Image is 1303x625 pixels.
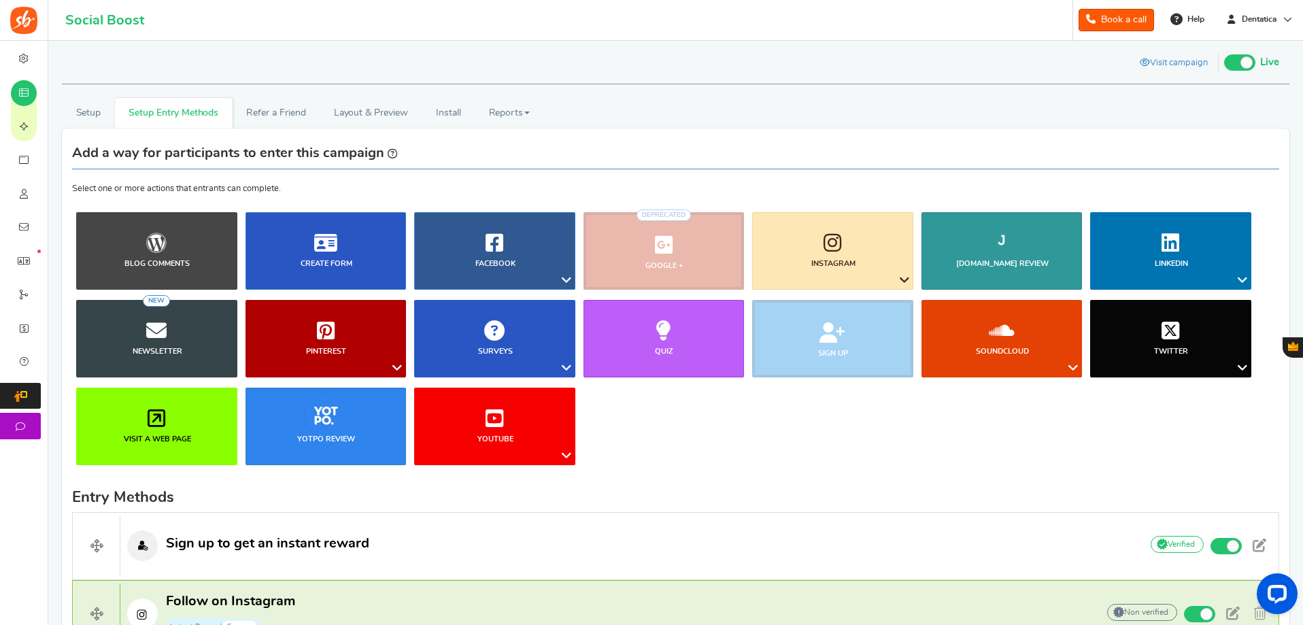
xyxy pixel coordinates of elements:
[306,348,346,355] b: Pinterest
[475,260,515,267] b: Facebook
[76,212,237,290] a: Blog Comments
[478,348,513,355] b: Surveys
[475,98,544,129] a: Reports
[297,435,355,443] b: Yotpo Review
[811,260,856,267] b: Instagram
[1236,14,1282,25] span: Dentatica
[414,300,575,377] a: Surveys
[115,98,233,129] a: Setup Entry Methods
[246,388,407,465] a: Yotpo Review
[304,394,348,437] img: icon-Yotpo1.webp
[76,388,237,465] a: Visit a web page
[10,7,37,34] img: Social Boost
[124,435,191,443] b: Visit a web page
[166,594,295,608] span: Follow on Instagram
[1155,260,1188,267] b: LinkedIn
[752,212,913,290] a: Instagram
[1107,604,1177,621] span: Non verified
[655,348,673,355] b: Quiz
[1165,8,1211,30] a: Help
[72,489,1279,505] h2: Entry Methods
[921,212,1083,290] a: [DOMAIN_NAME] Review
[1288,341,1298,351] span: Gratisfaction
[65,13,144,28] h1: Social Boost
[583,300,745,377] a: Quiz
[1184,14,1204,25] span: Help
[422,98,475,129] a: Install
[1130,52,1218,75] a: Visit campaign
[414,388,575,465] a: YouTube
[233,98,320,129] a: Refer a Friend
[62,98,115,129] a: Setup
[72,146,397,161] h3: Add a way for participants to enter this campaign
[1246,568,1303,625] iframe: LiveChat chat widget
[133,348,182,355] b: Newsletter
[1260,55,1279,70] span: Live
[477,435,513,443] b: YouTube
[1090,300,1251,377] a: Twitter
[992,230,1012,250] img: icon-JudgeMe1.webp
[246,300,407,377] a: Pinterest
[976,348,1029,355] b: SoundCloud
[414,212,575,290] a: Facebook
[166,537,369,550] span: Sign up to get an instant reward
[1079,9,1154,31] a: Book a call
[1151,536,1204,553] span: Verified
[301,260,352,267] b: Create Form
[320,98,422,129] a: Layout & Preview
[37,250,41,253] em: New
[956,260,1049,267] b: [DOMAIN_NAME] Review
[143,295,170,307] span: NEW
[1283,337,1303,358] button: Gratisfaction
[921,300,1083,377] a: SoundCloud
[124,260,190,267] b: Blog Comments
[1154,348,1188,355] b: Twitter
[246,212,407,290] a: Create Form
